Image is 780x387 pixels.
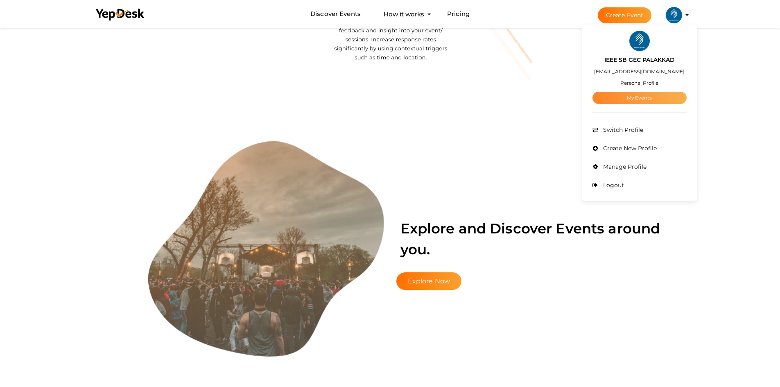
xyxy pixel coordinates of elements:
[594,67,685,76] label: [EMAIL_ADDRESS][DOMAIN_NAME]
[310,7,361,22] a: Discover Events
[620,80,658,86] small: Personal Profile
[148,141,384,357] img: yepdesk background image
[381,7,427,22] button: How it works
[629,31,650,51] img: ACg8ocIlr20kWlusTYDilfQwsc9vjOYCKrm0LB8zShf3GP8Yo5bmpMCa=s100
[601,181,624,189] span: Logout
[396,208,691,270] label: Explore and Discover Events around you.
[604,55,675,65] label: IEEE SB GEC PALAKKAD
[601,145,657,152] span: Create New Profile
[601,163,647,170] span: Manage Profile
[666,7,682,23] img: ACg8ocIlr20kWlusTYDilfQwsc9vjOYCKrm0LB8zShf3GP8Yo5bmpMCa=s100
[396,272,462,290] button: Explore Now
[598,7,652,23] button: Create Event
[601,126,643,134] span: Switch Profile
[447,7,470,22] a: Pricing
[592,92,687,104] a: My Events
